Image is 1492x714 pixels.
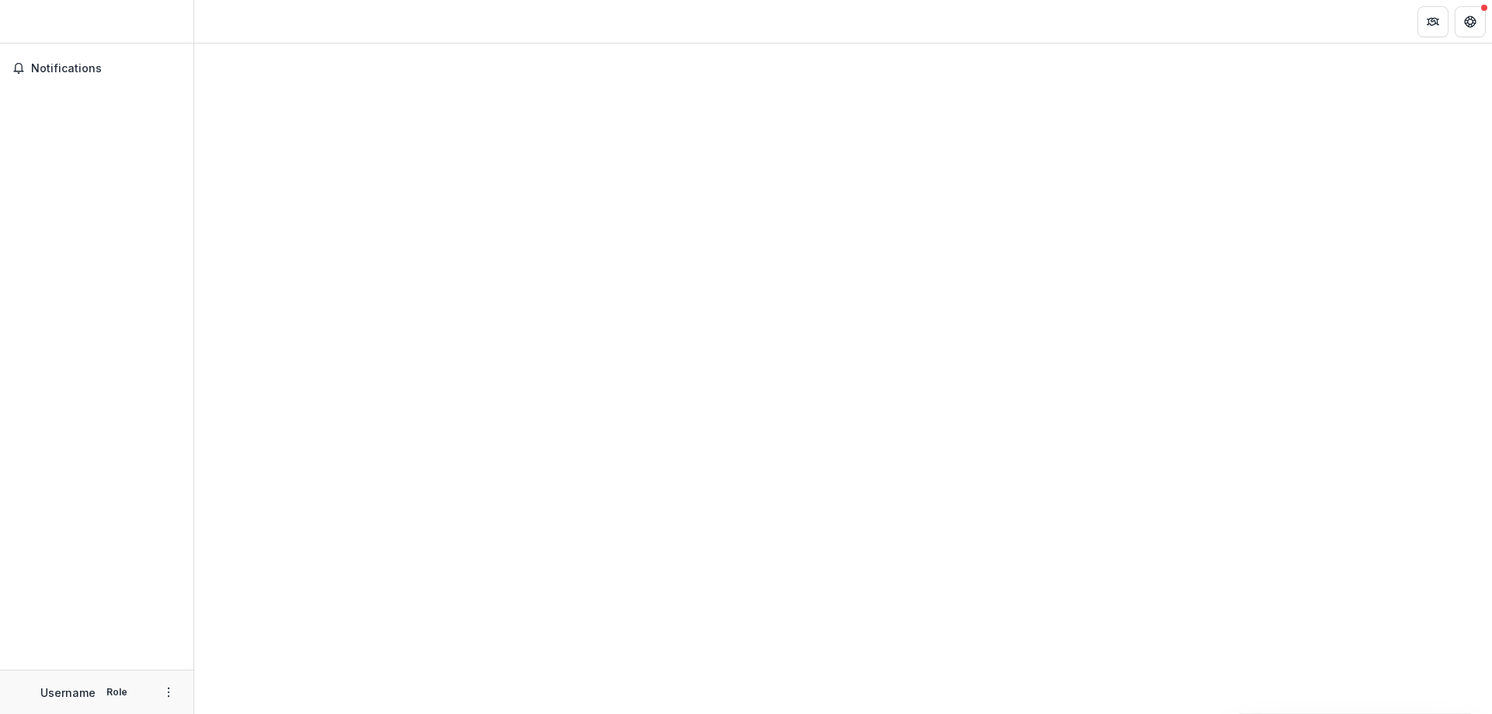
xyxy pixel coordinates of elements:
[159,683,178,702] button: More
[1417,6,1448,37] button: Partners
[1455,6,1486,37] button: Get Help
[31,62,181,75] span: Notifications
[6,56,187,81] button: Notifications
[102,685,132,699] p: Role
[40,684,96,701] p: Username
